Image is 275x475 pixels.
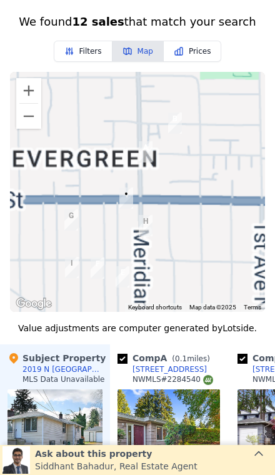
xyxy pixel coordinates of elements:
div: 14036 Wayne Pl N [111,261,134,292]
img: Google [13,296,54,312]
span: 0.1 [175,354,187,363]
div: [STREET_ADDRESS] [132,364,207,374]
div: MLS Data Unavailable [22,374,105,384]
img: NWMLS Logo [203,375,213,385]
div: 14047 Wallingford Ave N [60,252,84,283]
div: Siddhant Bahadur , Real Estate Agent [35,460,197,472]
button: Map [112,41,164,62]
div: 14540 Meridian Ave N [134,136,157,167]
div: 14331 Wallingford Ave N [59,204,83,236]
div: 2019 N 145th St [114,182,138,214]
div: NWMLS # 2284540 [132,374,213,385]
a: [STREET_ADDRESS] [117,364,207,374]
strong: 12 sales [72,15,124,28]
div: 14047 Burke Ave N [86,252,109,284]
a: Terms (opens in new tab) [244,304,261,311]
div: 14326 Meridian Ave N [134,210,157,241]
button: Prices [164,41,222,62]
button: Keyboard shortcuts [128,303,182,312]
div: 2019 N [GEOGRAPHIC_DATA] [22,364,102,374]
a: Open this area in Google Maps (opens a new window) [13,296,54,312]
span: ( miles) [167,354,214,363]
div: Ask about this property [35,447,197,460]
span: Map data ©2025 [189,304,236,311]
div: Subject Property [7,352,106,364]
img: Siddhant Bahadur [2,446,30,474]
button: Filters [54,41,112,62]
button: Zoom out [16,104,41,129]
button: Zoom in [16,78,41,103]
div: 2139 N 148th St [163,107,187,139]
div: Comp A [117,352,215,364]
